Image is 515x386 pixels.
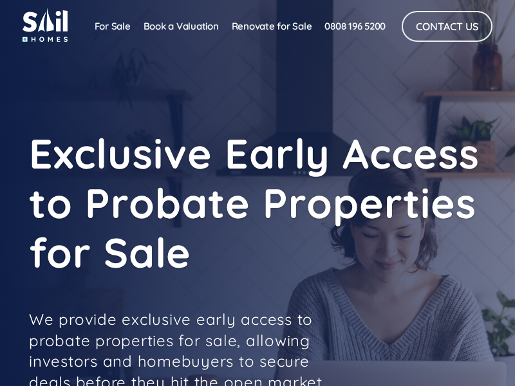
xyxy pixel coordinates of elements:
a: Renovate for Sale [225,14,319,39]
a: 0808 196 5200 [318,14,392,39]
a: For Sale [88,14,137,39]
a: Contact Us [402,11,492,42]
a: Book a Valuation [137,14,225,39]
strong: Exclusive Early Access to Probate Properties for Sale [29,127,480,278]
img: sail home logo [23,8,68,42]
